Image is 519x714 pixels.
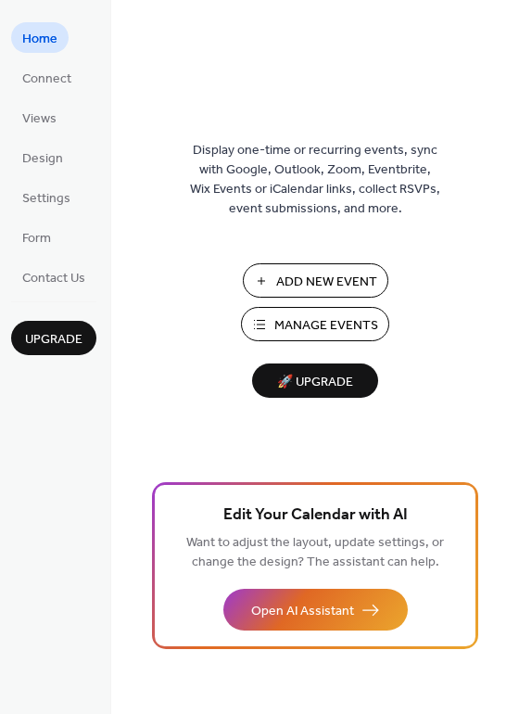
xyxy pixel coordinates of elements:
[22,149,63,169] span: Design
[11,142,74,172] a: Design
[223,503,408,529] span: Edit Your Calendar with AI
[251,602,354,621] span: Open AI Assistant
[190,141,440,219] span: Display one-time or recurring events, sync with Google, Outlook, Zoom, Eventbrite, Wix Events or ...
[11,102,68,133] a: Views
[223,589,408,631] button: Open AI Assistant
[11,62,82,93] a: Connect
[22,229,51,249] span: Form
[22,109,57,129] span: Views
[11,321,96,355] button: Upgrade
[11,22,69,53] a: Home
[241,307,389,341] button: Manage Events
[22,70,71,89] span: Connect
[276,273,377,292] span: Add New Event
[22,189,70,209] span: Settings
[22,269,85,288] span: Contact Us
[252,363,378,398] button: 🚀 Upgrade
[243,263,388,298] button: Add New Event
[22,30,57,49] span: Home
[186,530,444,575] span: Want to adjust the layout, update settings, or change the design? The assistant can help.
[11,222,62,252] a: Form
[263,370,367,395] span: 🚀 Upgrade
[25,330,82,350] span: Upgrade
[274,316,378,336] span: Manage Events
[11,182,82,212] a: Settings
[11,261,96,292] a: Contact Us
